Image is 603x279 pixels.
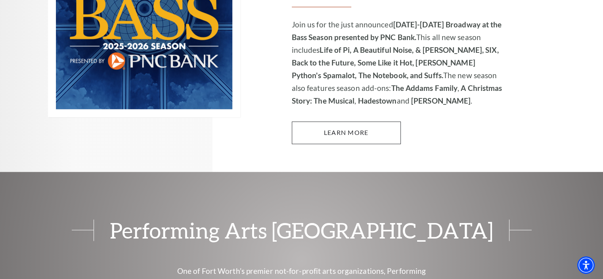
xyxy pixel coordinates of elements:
[292,18,504,107] p: Join us for the just announced This all new season includes The new season also features season a...
[292,83,502,105] strong: A Christmas Story: The Musical
[94,219,509,241] span: Performing Arts [GEOGRAPHIC_DATA]
[292,121,401,144] a: Learn More 2025-2026 Broadway at the Bass Season presented by PNC Bank
[577,256,595,274] div: Accessibility Menu
[358,96,397,105] strong: Hadestown
[411,96,471,105] strong: [PERSON_NAME]
[391,83,458,92] strong: The Addams Family
[292,20,502,42] strong: [DATE]-[DATE] Broadway at the Bass Season presented by PNC Bank.
[292,45,499,80] strong: Life of Pi, A Beautiful Noise, & [PERSON_NAME], SIX, Back to the Future, Some Like it Hot, [PERSO...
